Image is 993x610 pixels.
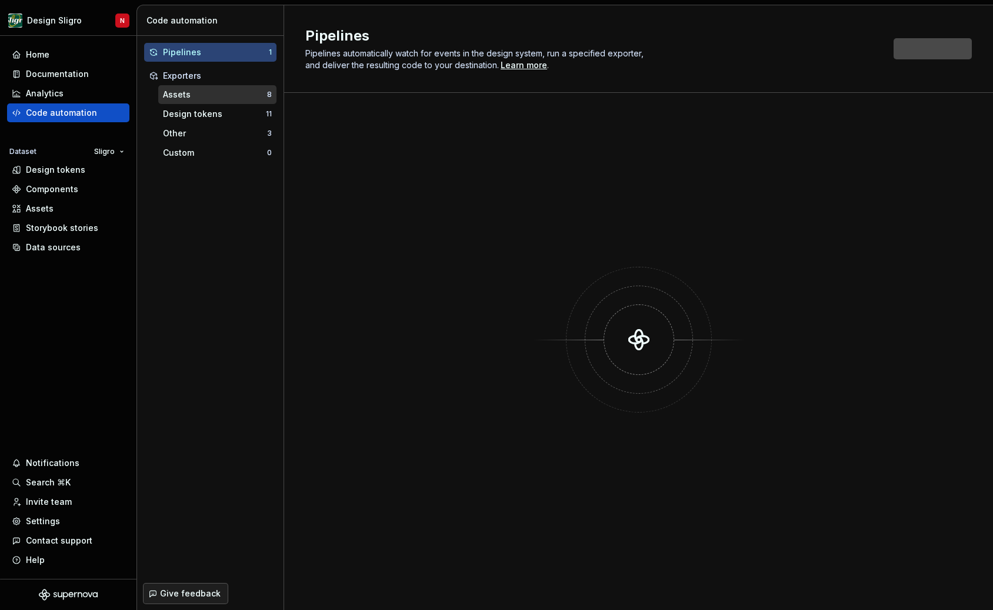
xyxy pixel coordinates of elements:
[7,84,129,103] a: Analytics
[26,203,54,214] div: Assets
[269,48,272,57] div: 1
[26,242,81,253] div: Data sources
[144,43,276,62] button: Pipelines1
[7,473,129,492] button: Search ⌘K
[26,554,45,566] div: Help
[158,124,276,143] button: Other3
[501,59,547,71] a: Learn more
[7,199,129,218] a: Assets
[266,109,272,119] div: 11
[7,531,129,550] button: Contact support
[160,588,221,599] span: Give feedback
[305,26,879,45] h2: Pipelines
[9,147,36,156] div: Dataset
[163,147,267,159] div: Custom
[26,107,97,119] div: Code automation
[26,88,64,99] div: Analytics
[26,183,78,195] div: Components
[26,477,71,488] div: Search ⌘K
[146,15,279,26] div: Code automation
[143,583,228,604] button: Give feedback
[7,238,129,257] a: Data sources
[27,15,82,26] div: Design Sligro
[7,45,129,64] a: Home
[499,61,549,70] span: .
[7,103,129,122] a: Code automation
[26,68,89,80] div: Documentation
[7,65,129,83] a: Documentation
[7,512,129,531] a: Settings
[26,457,79,469] div: Notifications
[26,535,92,547] div: Contact support
[163,70,272,82] div: Exporters
[7,219,129,237] a: Storybook stories
[267,148,272,157] div: 0
[89,143,129,160] button: Sligro
[163,128,267,139] div: Other
[26,164,85,176] div: Design tokens
[26,515,60,527] div: Settings
[94,147,115,156] span: Sligro
[163,46,269,58] div: Pipelines
[2,8,134,33] button: Design SligroN
[267,129,272,138] div: 3
[26,496,72,508] div: Invite team
[158,143,276,162] button: Custom0
[39,589,98,601] svg: Supernova Logo
[26,222,98,234] div: Storybook stories
[163,108,266,120] div: Design tokens
[120,16,125,25] div: N
[7,551,129,569] button: Help
[158,105,276,123] button: Design tokens11
[163,89,267,100] div: Assets
[7,160,129,179] a: Design tokens
[158,85,276,104] button: Assets8
[26,49,49,61] div: Home
[305,48,646,70] span: Pipelines automatically watch for events in the design system, run a specified exporter, and deli...
[8,14,22,28] img: 1515fa79-85a1-47b9-9547-3b635611c5f8.png
[7,492,129,511] a: Invite team
[7,180,129,199] a: Components
[267,90,272,99] div: 8
[7,454,129,472] button: Notifications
